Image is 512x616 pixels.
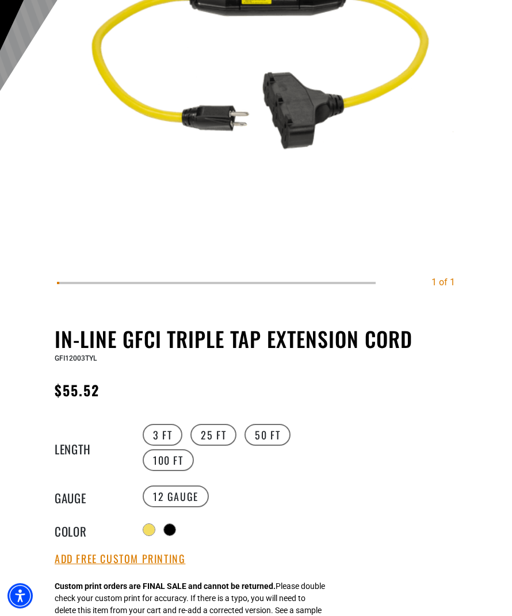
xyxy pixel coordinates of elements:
legend: Gauge [55,489,112,504]
h1: In-Line GFCI Triple Tap Extension Cord [55,327,503,351]
legend: Color [55,522,112,537]
label: 100 FT [143,449,194,471]
span: GFI12003TYL [55,354,97,362]
strong: Custom print orders are FINAL SALE and cannot be returned. [55,581,276,591]
legend: Length [55,440,112,455]
button: Add Free Custom Printing [55,553,185,565]
label: 50 FT [244,424,291,446]
label: 3 FT [143,424,182,446]
label: 12 Gauge [143,485,209,507]
label: 25 FT [190,424,236,446]
div: Accessibility Menu [7,583,33,609]
span: $55.52 [55,380,100,400]
div: 1 of 1 [431,276,455,289]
